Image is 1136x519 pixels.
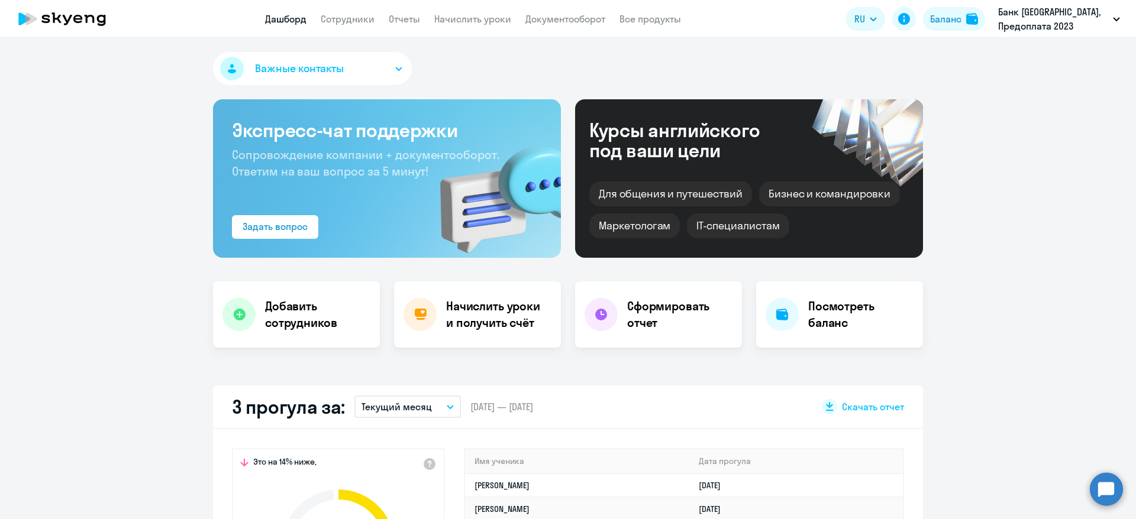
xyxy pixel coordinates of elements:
[846,7,885,31] button: RU
[689,449,903,473] th: Дата прогула
[923,7,985,31] button: Балансbalance
[265,13,306,25] a: Дашборд
[475,504,530,514] a: [PERSON_NAME]
[232,147,499,179] span: Сопровождение компании + документооборот. Ответим на ваш вопрос за 5 минут!
[434,13,511,25] a: Начислить уроки
[265,298,370,331] h4: Добавить сотрудников
[446,298,549,331] h4: Начислить уроки и получить счёт
[213,52,412,85] button: Важные контакты
[321,13,375,25] a: Сотрудники
[619,13,681,25] a: Все продукты
[255,61,344,76] span: Важные контакты
[699,480,730,491] a: [DATE]
[232,395,345,419] h2: 3 прогула за:
[465,449,689,473] th: Имя ученика
[354,395,461,418] button: Текущий месяц
[759,181,900,206] div: Бизнес и командировки
[808,298,914,331] h4: Посмотреть баланс
[930,12,961,26] div: Баланс
[699,504,730,514] a: [DATE]
[423,125,561,258] img: bg-img
[589,120,792,160] div: Курсы английского под ваши цели
[525,13,605,25] a: Документооборот
[589,213,680,238] div: Маркетологам
[992,5,1126,33] button: Банк [GEOGRAPHIC_DATA], Предоплата 2023
[389,13,420,25] a: Отчеты
[253,456,317,471] span: Это на 14% ниже,
[687,213,789,238] div: IT-специалистам
[854,12,865,26] span: RU
[998,5,1108,33] p: Банк [GEOGRAPHIC_DATA], Предоплата 2023
[966,13,978,25] img: balance
[232,118,542,142] h3: Экспресс-чат поддержки
[232,215,318,239] button: Задать вопрос
[627,298,732,331] h4: Сформировать отчет
[362,400,432,414] p: Текущий месяц
[470,400,533,413] span: [DATE] — [DATE]
[243,219,308,233] div: Задать вопрос
[589,181,752,206] div: Для общения и путешествий
[842,400,904,413] span: Скачать отчет
[475,480,530,491] a: [PERSON_NAME]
